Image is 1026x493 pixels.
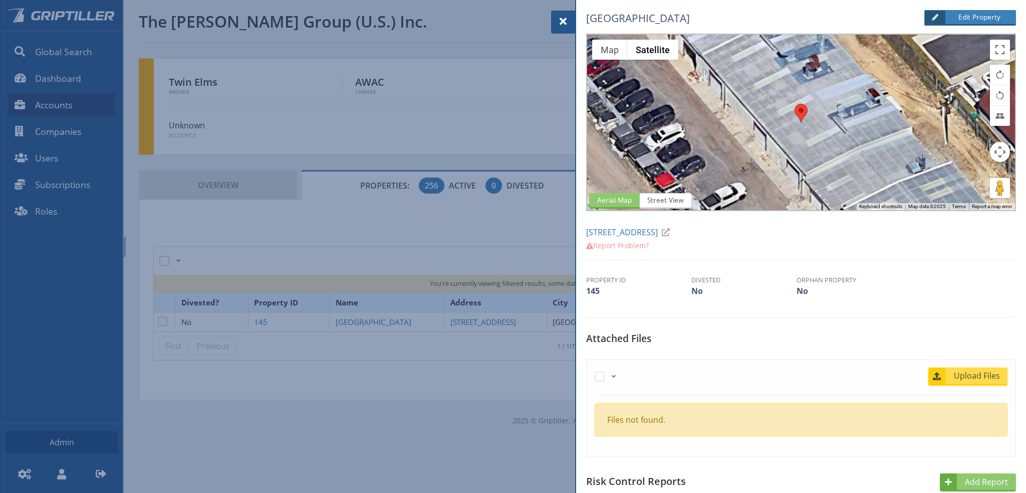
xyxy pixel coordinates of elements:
[990,85,1010,105] button: Rotate map counterclockwise
[639,193,692,209] span: Street View
[797,285,808,296] span: No
[586,11,869,26] h5: [GEOGRAPHIC_DATA]
[990,142,1010,162] button: Map camera controls
[946,12,1008,22] span: Edit Property
[627,40,678,60] button: Show satellite imagery
[990,178,1010,198] button: Drag Pegman onto the map to open Street View
[940,473,1016,491] a: Add Report
[586,241,649,250] a: Report Problem?
[859,203,902,210] button: Keyboard shortcuts
[586,474,686,488] span: Risk Control Reports
[924,10,1016,26] a: Edit Property
[592,40,627,60] button: Show street map
[908,204,946,209] span: Map data ©2025
[952,204,966,209] a: Terms (opens in new tab)
[958,476,1016,488] span: Add Report
[691,285,703,296] span: No
[691,275,797,285] th: Divested
[586,333,1016,352] h5: Attached Files
[990,40,1010,60] button: Toggle fullscreen view
[586,227,674,238] a: [STREET_ADDRESS]
[586,285,600,296] span: 145
[928,368,1007,386] a: Upload Files
[972,204,1012,209] a: Report a map error
[586,275,691,285] th: Property ID
[947,370,1007,382] span: Upload Files
[990,106,1010,126] button: Tilt map
[990,65,1010,85] button: Rotate map clockwise
[607,414,995,426] div: Files not found.
[589,193,640,209] span: Aerial Map
[797,275,902,285] th: Orphan Property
